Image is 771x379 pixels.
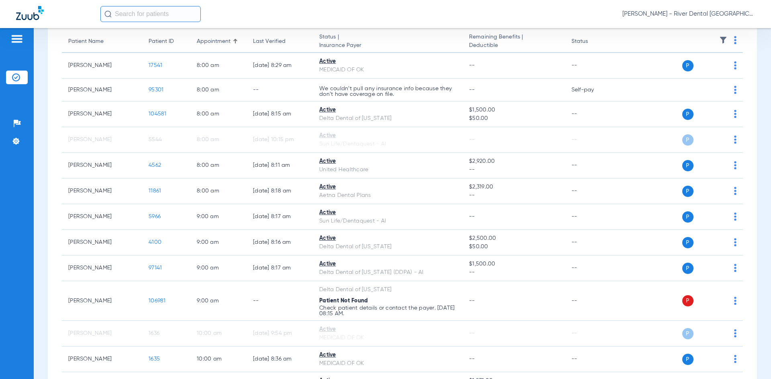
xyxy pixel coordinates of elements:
div: Patient ID [149,37,184,46]
span: -- [469,87,475,93]
td: 8:00 AM [190,53,247,79]
div: United Healthcare [319,166,456,174]
iframe: Chat Widget [731,340,771,379]
img: Search Icon [104,10,112,18]
td: [PERSON_NAME] [62,127,142,153]
th: Status | [313,30,463,53]
img: group-dot-blue.svg [734,110,736,118]
td: [DATE] 8:17 AM [247,204,313,230]
div: Active [319,106,456,114]
span: Patient Not Found [319,298,368,304]
span: P [682,295,693,306]
td: [DATE] 8:11 AM [247,153,313,178]
div: Active [319,57,456,66]
img: hamburger-icon [10,34,23,44]
span: P [682,263,693,274]
td: 8:00 AM [190,127,247,153]
input: Search for patients [100,6,201,22]
td: -- [565,255,619,281]
span: 4100 [149,239,161,245]
td: -- [565,153,619,178]
div: Last Verified [253,37,306,46]
td: [PERSON_NAME] [62,53,142,79]
td: [PERSON_NAME] [62,321,142,347]
p: We couldn’t pull any insurance info because they don’t have coverage on file. [319,86,456,97]
td: [DATE] 9:54 PM [247,321,313,347]
td: 9:00 AM [190,281,247,321]
div: Last Verified [253,37,286,46]
span: 97141 [149,265,162,271]
td: -- [247,281,313,321]
span: -- [469,166,558,174]
div: Active [319,132,456,140]
span: $2,319.00 [469,183,558,191]
td: -- [247,79,313,101]
span: 11861 [149,188,161,194]
div: Delta Dental of [US_STATE] [319,243,456,251]
td: -- [565,101,619,127]
img: group-dot-blue.svg [734,136,736,144]
td: 8:00 AM [190,79,247,101]
td: [DATE] 10:15 PM [247,127,313,153]
span: P [682,237,693,248]
td: -- [565,230,619,255]
div: Delta Dental of [US_STATE] [319,286,456,294]
td: [PERSON_NAME] [62,255,142,281]
td: [DATE] 8:18 AM [247,178,313,204]
p: Check patient details or contact the payer. [DATE] 08:15 AM. [319,305,456,316]
td: [PERSON_NAME] [62,204,142,230]
span: $2,500.00 [469,234,558,243]
img: Zuub Logo [16,6,44,20]
td: [PERSON_NAME] [62,153,142,178]
td: [PERSON_NAME] [62,281,142,321]
td: 9:00 AM [190,230,247,255]
span: P [682,134,693,146]
span: -- [469,214,475,219]
span: 1636 [149,330,159,336]
div: Sun Life/Dentaquest - AI [319,140,456,148]
span: P [682,186,693,197]
span: 5544 [149,137,162,142]
span: P [682,354,693,365]
div: Appointment [197,37,230,46]
th: Remaining Benefits | [463,30,565,53]
td: -- [565,53,619,79]
span: Deductible [469,41,558,50]
span: 5966 [149,214,161,219]
span: $50.00 [469,114,558,123]
span: -- [469,63,475,68]
span: [PERSON_NAME] - River Dental [GEOGRAPHIC_DATA] [622,10,755,18]
div: Patient Name [68,37,104,46]
span: 4562 [149,162,161,168]
div: MEDICAID OF OK [319,334,456,342]
div: Active [319,260,456,268]
td: [DATE] 8:17 AM [247,255,313,281]
td: -- [565,347,619,372]
span: $1,500.00 [469,106,558,114]
td: 9:00 AM [190,255,247,281]
img: filter.svg [719,36,727,44]
td: [DATE] 8:15 AM [247,101,313,127]
td: -- [565,178,619,204]
div: Delta Dental of [US_STATE] (DDPA) - AI [319,268,456,277]
img: group-dot-blue.svg [734,86,736,94]
span: -- [469,356,475,362]
td: -- [565,204,619,230]
div: Active [319,209,456,217]
span: -- [469,137,475,142]
span: 104581 [149,111,167,117]
td: Self-pay [565,79,619,101]
td: [DATE] 8:29 AM [247,53,313,79]
div: Patient Name [68,37,136,46]
span: P [682,60,693,71]
td: [DATE] 8:36 AM [247,347,313,372]
div: Sun Life/Dentaquest - AI [319,217,456,225]
img: group-dot-blue.svg [734,61,736,69]
img: group-dot-blue.svg [734,238,736,246]
td: 10:00 AM [190,347,247,372]
div: Aetna Dental Plans [319,191,456,200]
img: group-dot-blue.svg [734,161,736,169]
span: -- [469,268,558,277]
div: Delta Dental of [US_STATE] [319,114,456,123]
div: MEDICAID OF OK [319,359,456,368]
